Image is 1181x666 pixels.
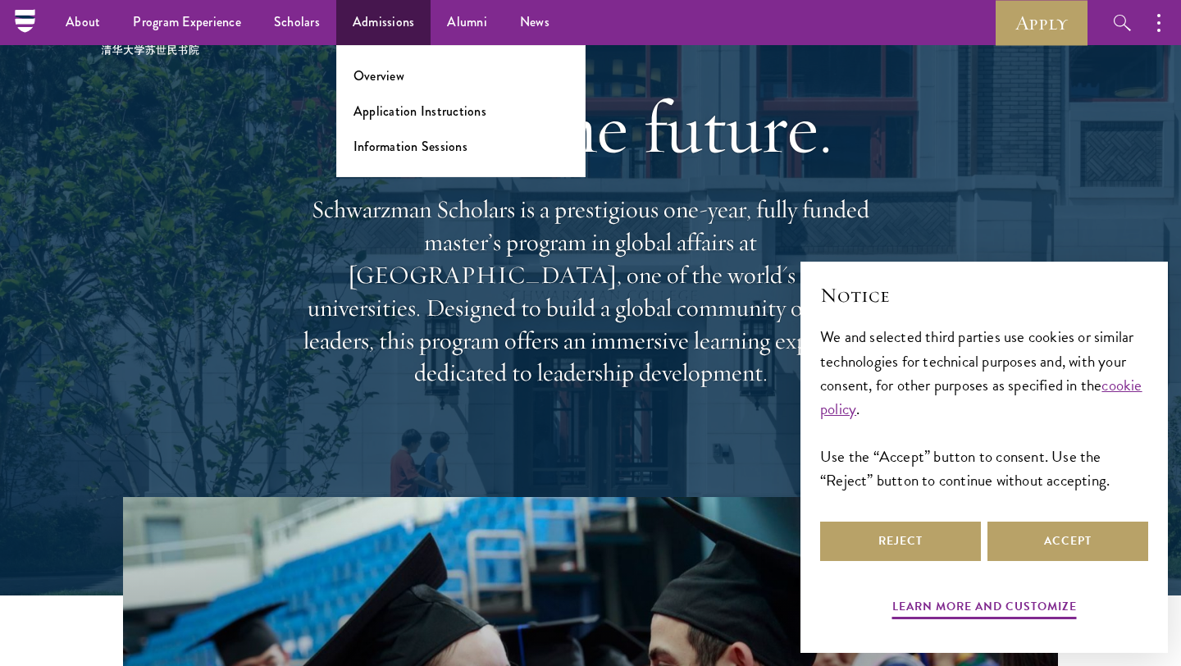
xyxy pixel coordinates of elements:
[820,325,1148,491] div: We and selected third parties use cookies or similar technologies for technical purposes and, wit...
[820,373,1142,421] a: cookie policy
[820,522,981,561] button: Reject
[987,522,1148,561] button: Accept
[353,102,486,121] a: Application Instructions
[892,596,1077,622] button: Learn more and customize
[295,194,886,390] p: Schwarzman Scholars is a prestigious one-year, fully funded master’s program in global affairs at...
[353,137,467,156] a: Information Sessions
[353,66,404,85] a: Overview
[820,281,1148,309] h2: Notice
[295,81,886,173] h1: Shape the future.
